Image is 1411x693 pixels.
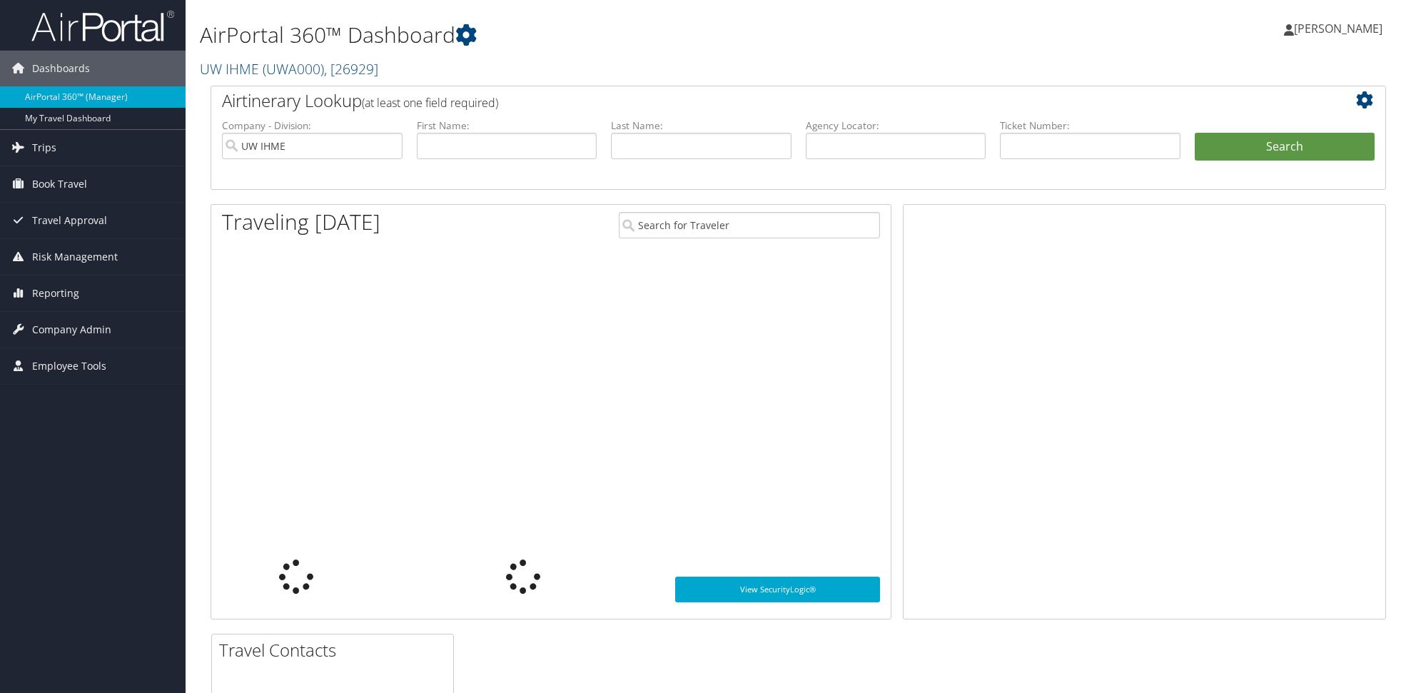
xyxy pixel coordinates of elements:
[619,212,881,238] input: Search for Traveler
[1195,133,1375,161] button: Search
[32,312,111,348] span: Company Admin
[611,118,792,133] label: Last Name:
[32,130,56,166] span: Trips
[1284,7,1397,50] a: [PERSON_NAME]
[32,239,118,275] span: Risk Management
[675,577,880,602] a: View SecurityLogic®
[32,51,90,86] span: Dashboards
[222,118,403,133] label: Company - Division:
[417,118,597,133] label: First Name:
[324,59,378,79] span: , [ 26929 ]
[32,166,87,202] span: Book Travel
[1000,118,1180,133] label: Ticket Number:
[263,59,324,79] span: ( UWA000 )
[31,9,174,43] img: airportal-logo.png
[806,118,986,133] label: Agency Locator:
[362,95,498,111] span: (at least one field required)
[32,275,79,311] span: Reporting
[219,638,453,662] h2: Travel Contacts
[200,20,998,50] h1: AirPortal 360™ Dashboard
[200,59,378,79] a: UW IHME
[222,88,1277,113] h2: Airtinerary Lookup
[32,348,106,384] span: Employee Tools
[32,203,107,238] span: Travel Approval
[222,207,380,237] h1: Traveling [DATE]
[1294,21,1382,36] span: [PERSON_NAME]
